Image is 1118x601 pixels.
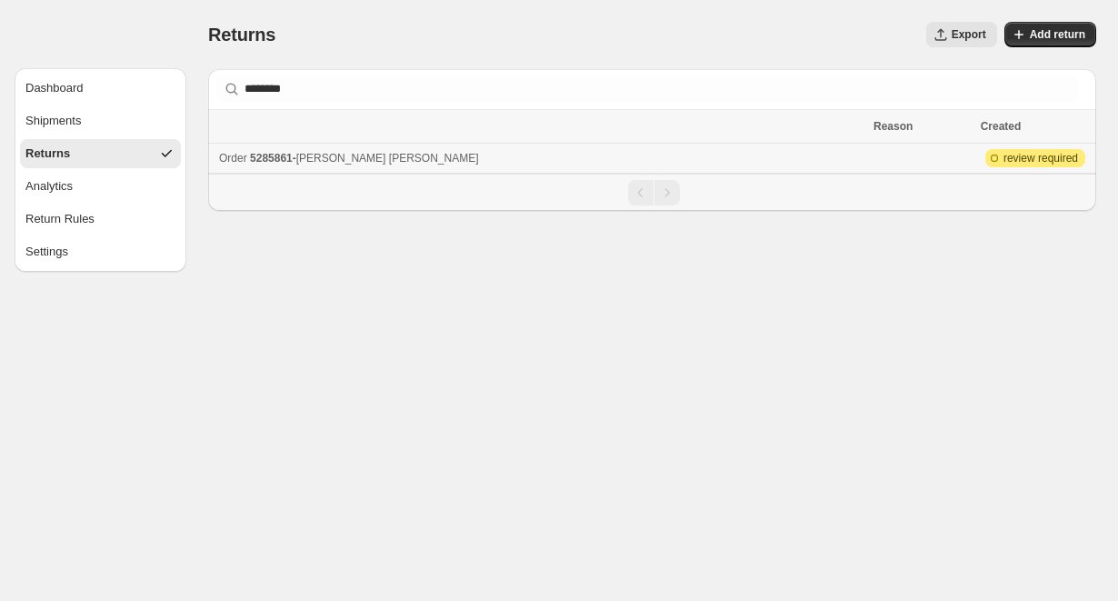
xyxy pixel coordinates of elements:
div: Analytics [25,177,73,195]
div: Settings [25,243,68,261]
span: Reason [873,120,913,133]
button: Dashboard [20,74,181,103]
button: Add return [1004,22,1096,47]
div: - [219,149,863,167]
span: 5285861 [250,152,293,165]
span: Export [952,27,986,42]
span: [PERSON_NAME] [PERSON_NAME] [296,152,479,165]
nav: Pagination [208,174,1096,211]
span: Created [981,120,1022,133]
button: Settings [20,237,181,266]
span: Order [219,152,247,165]
button: Returns [20,139,181,168]
div: Returns [25,145,70,163]
button: Analytics [20,172,181,201]
span: Returns [208,25,275,45]
span: Add return [1030,27,1085,42]
button: Return Rules [20,205,181,234]
div: Shipments [25,112,81,130]
span: review required [1003,151,1078,165]
div: Return Rules [25,210,95,228]
button: Export [926,22,997,47]
button: Shipments [20,106,181,135]
div: Dashboard [25,79,84,97]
